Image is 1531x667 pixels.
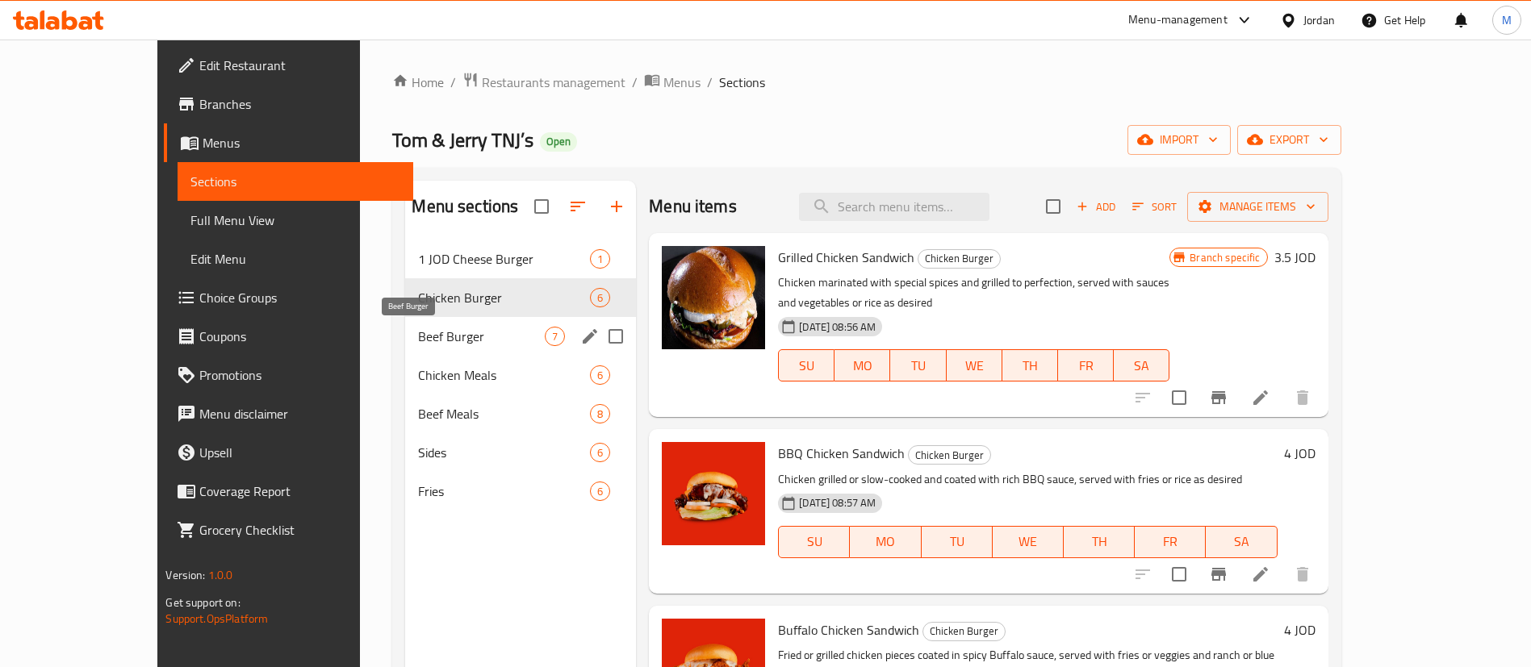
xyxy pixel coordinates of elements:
button: SA [1114,349,1169,381]
a: Full Menu View [178,201,413,240]
div: items [590,481,610,501]
span: TH [1009,354,1052,377]
div: Chicken Burger6 [405,278,636,317]
h6: 3.5 JOD [1274,246,1316,269]
div: Fries [418,481,590,501]
span: Restaurants management [482,73,625,92]
span: 6 [591,368,609,383]
span: FR [1065,354,1107,377]
button: WE [993,526,1064,558]
span: Grilled Chicken Sandwich [778,245,914,269]
span: Version: [165,565,205,586]
a: Home [392,73,444,92]
span: Edit Menu [190,249,400,269]
span: Coverage Report [199,481,400,501]
button: delete [1283,555,1322,594]
span: BBQ Chicken Sandwich [778,441,905,465]
div: items [590,443,610,462]
span: 1 [591,252,609,267]
span: Chicken Burger [918,249,1000,268]
span: Promotions [199,365,400,385]
span: WE [999,530,1057,553]
li: / [450,73,456,92]
span: WE [953,354,996,377]
div: Chicken Burger [918,249,1001,269]
span: Select to update [1162,381,1196,415]
div: Beef Meals [418,404,590,423]
div: items [545,327,565,346]
button: Add [1070,194,1122,219]
span: 6 [591,290,609,306]
span: Upsell [199,443,400,462]
nav: breadcrumb [392,72,1341,93]
span: Add [1074,198,1118,216]
button: import [1127,125,1231,155]
span: Sides [418,443,590,462]
span: Menu disclaimer [199,404,400,423]
button: FR [1058,349,1114,381]
li: / [707,73,713,92]
a: Edit Restaurant [164,46,413,85]
a: Coverage Report [164,472,413,511]
button: edit [578,324,602,348]
a: Branches [164,85,413,123]
span: [DATE] 08:56 AM [793,319,882,335]
span: Chicken Meals [418,365,590,385]
a: Menu disclaimer [164,394,413,433]
button: TH [1064,526,1135,558]
div: items [590,249,610,269]
div: Chicken Burger [922,622,1006,641]
button: Manage items [1187,192,1328,222]
span: FR [1141,530,1199,553]
img: Grilled Chicken Sandwich [662,246,765,349]
span: MO [856,530,914,553]
span: Full Menu View [190,211,400,230]
button: TU [922,526,993,558]
span: Beef Burger [418,327,545,346]
a: Coupons [164,317,413,356]
nav: Menu sections [405,233,636,517]
span: Grocery Checklist [199,520,400,540]
span: SU [785,354,828,377]
span: TH [1070,530,1128,553]
div: items [590,365,610,385]
span: import [1140,130,1218,150]
a: Edit menu item [1251,388,1270,407]
span: Open [540,135,577,148]
img: BBQ Chicken Sandwich [662,442,765,545]
span: Chicken Burger [418,288,590,307]
span: Menus [203,133,400,152]
div: Menu-management [1128,10,1228,30]
span: TU [928,530,986,553]
span: SU [785,530,843,553]
a: Menus [164,123,413,162]
div: Chicken Burger [908,445,991,465]
div: Chicken Meals6 [405,356,636,394]
a: Edit menu item [1251,565,1270,584]
button: delete [1283,378,1322,417]
span: 7 [546,329,564,344]
span: Select all sections [525,190,558,223]
span: Coupons [199,327,400,346]
span: Manage items [1200,197,1316,217]
a: Edit Menu [178,240,413,278]
span: [DATE] 08:57 AM [793,495,882,511]
button: TH [1002,349,1058,381]
div: Fries6 [405,472,636,511]
span: Sections [190,172,400,191]
a: Restaurants management [462,72,625,93]
button: export [1237,125,1341,155]
a: Grocery Checklist [164,511,413,549]
button: MO [850,526,921,558]
span: export [1250,130,1328,150]
button: Branch-specific-item [1199,378,1238,417]
span: Edit Restaurant [199,56,400,75]
a: Upsell [164,433,413,472]
span: Choice Groups [199,288,400,307]
h6: 4 JOD [1284,619,1316,641]
div: Open [540,132,577,152]
div: items [590,288,610,307]
span: Menus [663,73,701,92]
span: Branch specific [1183,250,1266,265]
